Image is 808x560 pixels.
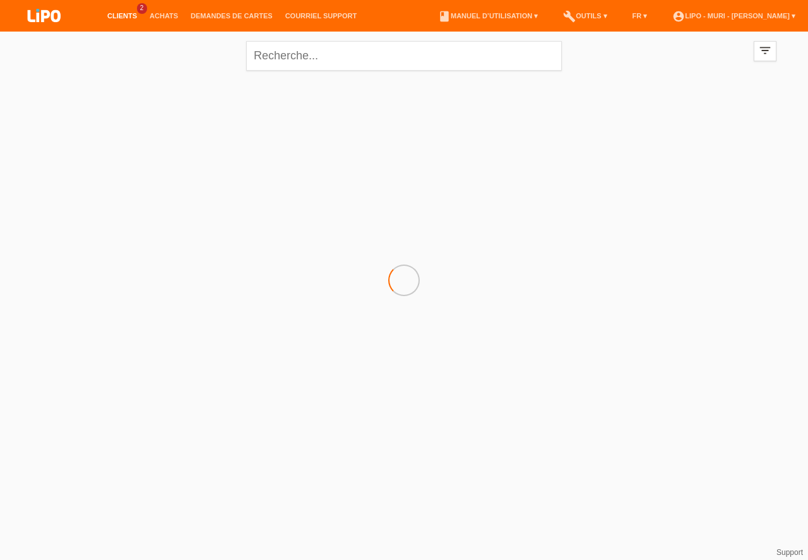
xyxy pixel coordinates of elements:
[758,44,772,57] i: filter_list
[143,12,184,20] a: Achats
[184,12,279,20] a: Demandes de cartes
[137,3,147,14] span: 2
[13,26,76,35] a: LIPO pay
[438,10,451,23] i: book
[432,12,544,20] a: bookManuel d’utilisation ▾
[666,12,802,20] a: account_circleLIPO - Muri - [PERSON_NAME] ▾
[101,12,143,20] a: Clients
[776,548,803,557] a: Support
[563,10,576,23] i: build
[557,12,613,20] a: buildOutils ▾
[672,10,685,23] i: account_circle
[279,12,363,20] a: Courriel Support
[246,41,562,71] input: Recherche...
[626,12,654,20] a: FR ▾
